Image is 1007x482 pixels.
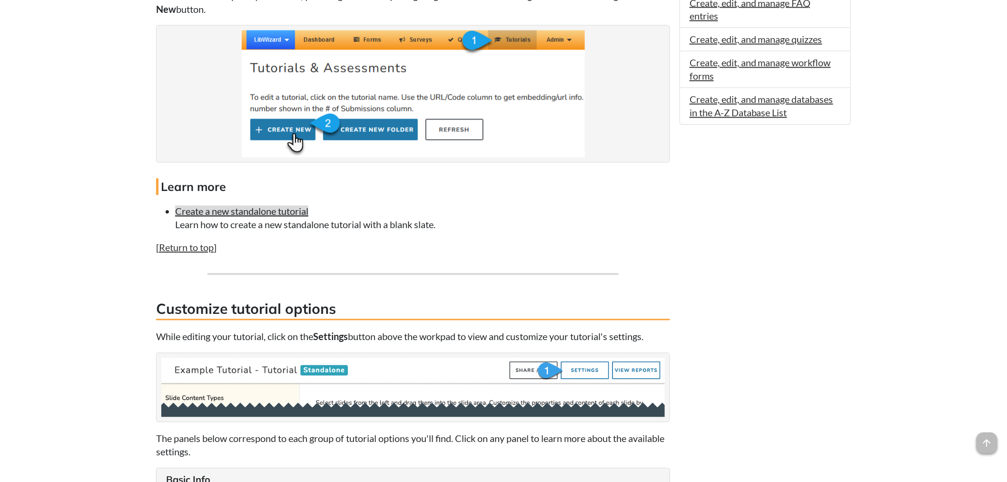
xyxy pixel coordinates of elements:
strong: Settings [313,331,348,342]
h4: Learn more [156,179,670,195]
p: The panels below correspond to each group of tutorial options you'll find. Click on any panel to ... [156,432,670,459]
li: Learn how to create a new standalone tutorial with a blank slate. [175,205,670,231]
p: [ ] [156,241,670,254]
a: Create, edit, and manage databases in the A-Z Database List [690,94,833,119]
p: While editing your tutorial, click on the button above the workpad to view and customize your tut... [156,330,670,343]
a: Create, edit, and manage quizzes [690,34,822,45]
a: Return to top [159,242,214,253]
h3: Customize tutorial options [156,299,670,321]
a: arrow_upward [977,433,997,445]
span: arrow_upward [977,432,997,453]
a: Create a new standalone tutorial [175,206,308,217]
a: Create, edit, and manage workflow forms [690,57,831,82]
img: navigating to a tutorial's settings [161,358,665,417]
img: The Create New button on the Tutorials page [242,30,585,158]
